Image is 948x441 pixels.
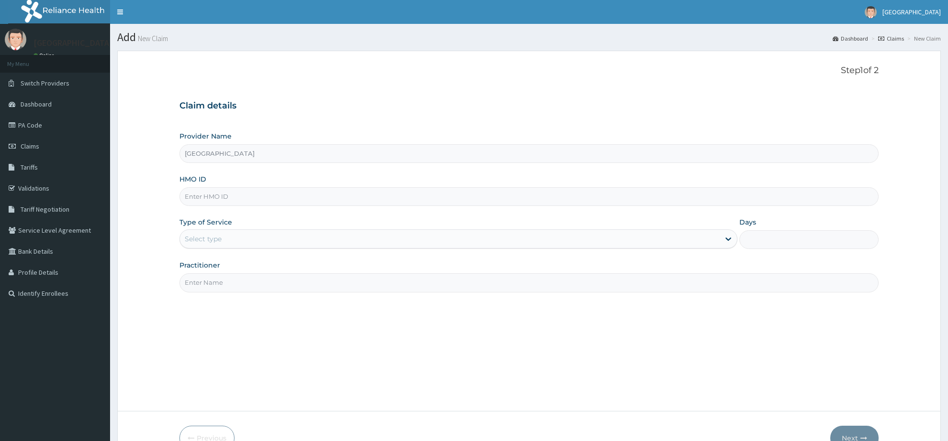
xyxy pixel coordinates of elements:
img: User Image [5,29,26,50]
p: Step 1 of 2 [179,65,879,76]
span: Tariff Negotiation [21,205,69,214]
label: Practitioner [179,260,220,270]
span: Tariffs [21,163,38,172]
img: User Image [865,6,877,18]
a: Dashboard [833,34,868,43]
label: Days [739,217,756,227]
p: [GEOGRAPHIC_DATA] [33,39,112,47]
input: Enter Name [179,273,879,292]
label: HMO ID [179,174,206,184]
h3: Claim details [179,101,879,111]
div: Select type [185,234,222,244]
li: New Claim [905,34,941,43]
small: New Claim [136,35,168,42]
span: Switch Providers [21,79,69,87]
label: Type of Service [179,217,232,227]
span: Dashboard [21,100,52,108]
span: Claims [21,142,39,151]
a: Online [33,52,56,59]
span: [GEOGRAPHIC_DATA] [882,8,941,16]
label: Provider Name [179,131,232,141]
h1: Add [117,31,941,43]
input: Enter HMO ID [179,187,879,206]
a: Claims [878,34,904,43]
